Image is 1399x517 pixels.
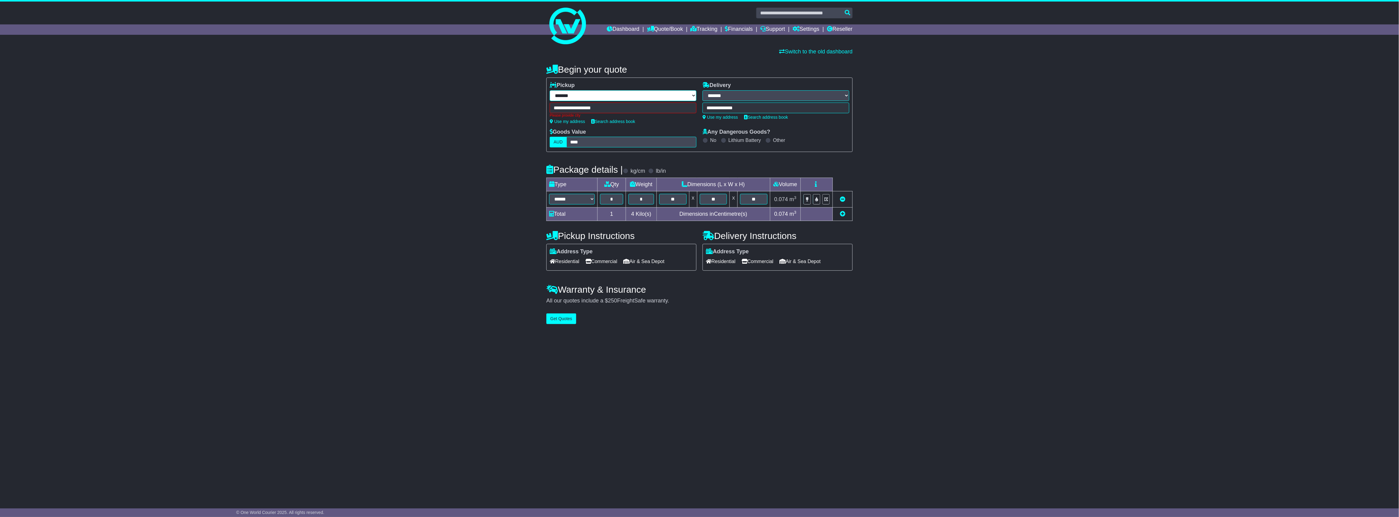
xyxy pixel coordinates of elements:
[550,257,579,266] span: Residential
[236,510,324,515] span: © One World Courier 2025. All rights reserved.
[631,211,634,217] span: 4
[550,137,567,147] label: AUD
[546,64,853,74] h4: Begin your quote
[656,208,770,221] td: Dimensions in Centimetre(s)
[770,178,800,191] td: Volume
[703,129,770,136] label: Any Dangerous Goods?
[779,49,853,55] a: Switch to the old dashboard
[585,257,617,266] span: Commercial
[789,196,797,202] span: m
[794,210,797,215] sup: 3
[773,137,785,143] label: Other
[706,248,749,255] label: Address Type
[744,115,788,120] a: Search address book
[728,137,761,143] label: Lithium Battery
[742,257,773,266] span: Commercial
[598,178,626,191] td: Qty
[550,119,585,124] a: Use my address
[760,24,785,35] a: Support
[546,313,576,324] button: Get Quotes
[691,24,717,35] a: Tracking
[656,168,666,175] label: lb/in
[780,257,821,266] span: Air & Sea Depot
[793,24,819,35] a: Settings
[703,115,738,120] a: Use my address
[730,191,738,208] td: x
[550,248,593,255] label: Address Type
[689,191,697,208] td: x
[647,24,683,35] a: Quote/Book
[774,211,788,217] span: 0.074
[550,82,575,89] label: Pickup
[626,208,657,221] td: Kilo(s)
[550,113,696,117] div: Please provide city
[656,178,770,191] td: Dimensions (L x W x H)
[547,178,598,191] td: Type
[725,24,753,35] a: Financials
[774,196,788,202] span: 0.074
[626,178,657,191] td: Weight
[710,137,716,143] label: No
[546,231,696,241] h4: Pickup Instructions
[546,284,853,295] h4: Warranty & Insurance
[794,195,797,200] sup: 3
[598,208,626,221] td: 1
[624,257,665,266] span: Air & Sea Depot
[840,196,845,202] a: Remove this item
[546,164,623,175] h4: Package details |
[607,24,639,35] a: Dashboard
[608,298,617,304] span: 250
[546,298,853,304] div: All our quotes include a $ FreightSafe warranty.
[591,119,635,124] a: Search address book
[631,168,645,175] label: kg/cm
[840,211,845,217] a: Add new item
[550,129,586,136] label: Goods Value
[706,257,735,266] span: Residential
[703,231,853,241] h4: Delivery Instructions
[703,82,731,89] label: Delivery
[547,208,598,221] td: Total
[827,24,853,35] a: Reseller
[789,211,797,217] span: m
